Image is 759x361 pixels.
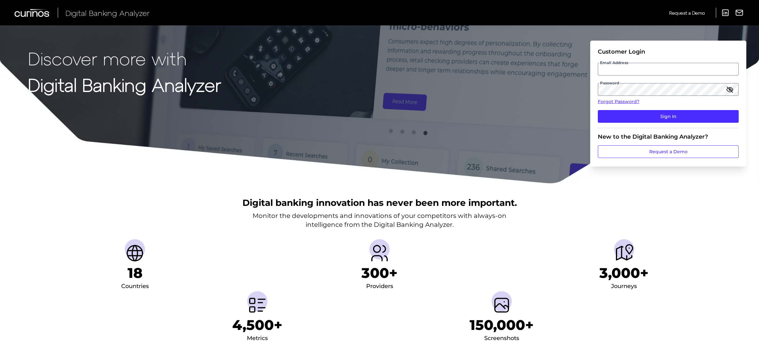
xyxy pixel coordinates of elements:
img: Screenshots [492,295,512,315]
span: Digital Banking Analyzer [65,8,150,17]
div: Customer Login [598,48,739,55]
h1: 300+ [361,265,398,281]
img: Journeys [614,243,634,263]
p: Discover more with [28,48,221,68]
a: Forgot Password? [598,98,739,105]
div: Metrics [247,333,268,344]
div: Countries [121,281,149,292]
div: Journeys [611,281,637,292]
div: Screenshots [484,333,519,344]
span: Email Address [599,60,629,65]
h1: 4,500+ [232,317,282,333]
button: Sign In [598,110,739,123]
img: Metrics [247,295,267,315]
h1: 18 [128,265,142,281]
div: New to the Digital Banking Analyzer? [598,133,739,140]
h1: 150,000+ [470,317,534,333]
span: Password [599,81,620,86]
a: Request a Demo [669,8,705,18]
span: Request a Demo [669,10,705,16]
h2: Digital banking innovation has never been more important. [242,197,517,209]
img: Providers [369,243,390,263]
a: Request a Demo [598,145,739,158]
h1: 3,000+ [599,265,649,281]
strong: Digital Banking Analyzer [28,74,221,95]
img: Countries [125,243,145,263]
p: Monitor the developments and innovations of your competitors with always-on intelligence from the... [253,211,506,229]
img: Curinos [15,9,50,17]
div: Providers [366,281,393,292]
